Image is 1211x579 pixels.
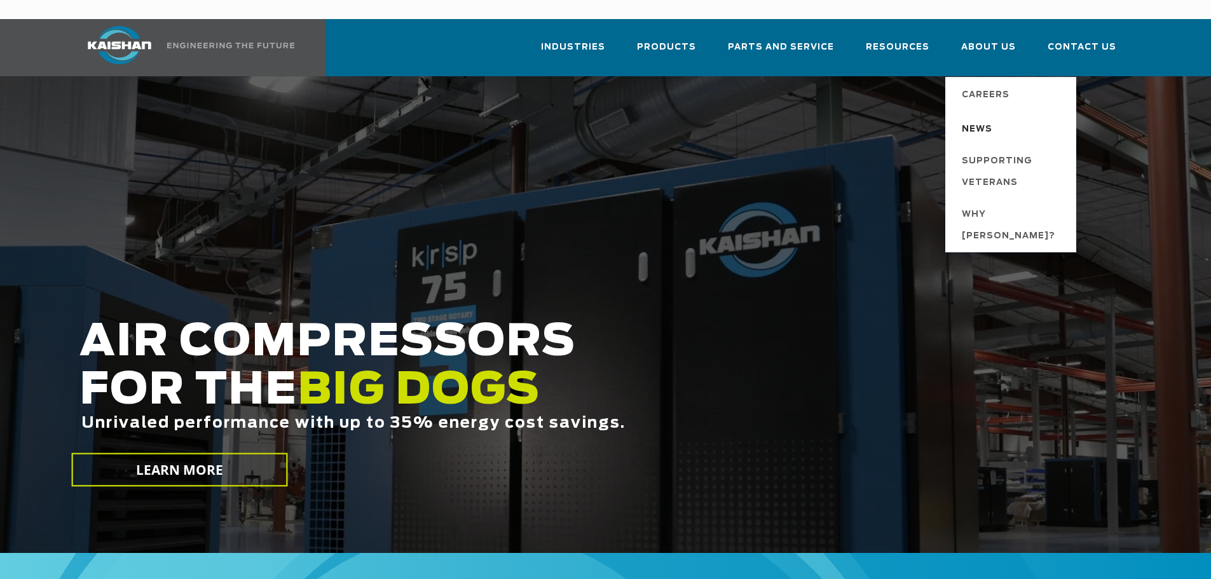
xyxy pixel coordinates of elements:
span: LEARN MORE [135,461,223,479]
img: kaishan logo [72,26,167,64]
h2: AIR COMPRESSORS FOR THE [79,318,954,472]
a: Industries [541,31,605,74]
a: LEARN MORE [71,453,287,487]
span: Careers [962,85,1009,106]
span: Resources [866,40,929,55]
span: About Us [961,40,1016,55]
a: Kaishan USA [72,19,297,76]
span: Supporting Veterans [962,151,1064,194]
a: Careers [949,77,1076,111]
a: Contact Us [1048,31,1116,74]
span: Parts and Service [728,40,834,55]
a: News [949,111,1076,146]
span: Unrivaled performance with up to 35% energy cost savings. [81,416,626,431]
span: Contact Us [1048,40,1116,55]
span: Products [637,40,696,55]
a: Products [637,31,696,74]
span: Industries [541,40,605,55]
span: Why [PERSON_NAME]? [962,204,1064,247]
a: Parts and Service [728,31,834,74]
img: Engineering the future [167,43,294,48]
a: Resources [866,31,929,74]
span: BIG DOGS [298,369,540,412]
a: Why [PERSON_NAME]? [949,199,1076,252]
a: Supporting Veterans [949,146,1076,199]
a: About Us [961,31,1016,74]
span: News [962,119,992,140]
